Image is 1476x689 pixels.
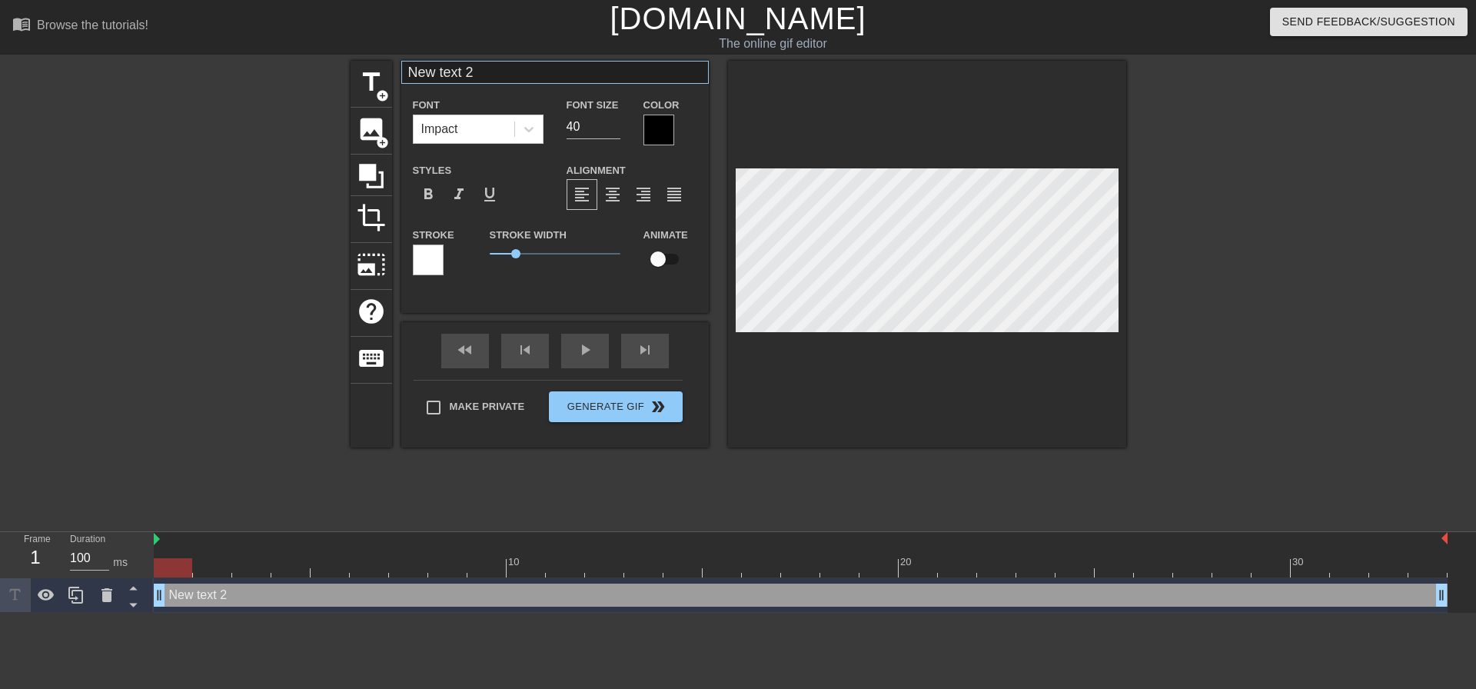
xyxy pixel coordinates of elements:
span: format_align_center [603,185,622,204]
label: Stroke [413,228,454,243]
label: Alignment [567,163,626,178]
div: Browse the tutorials! [37,18,148,32]
span: double_arrow [649,398,667,416]
span: Send Feedback/Suggestion [1282,12,1455,32]
span: format_bold [419,185,437,204]
a: Browse the tutorials! [12,15,148,38]
span: Generate Gif [555,398,676,416]
span: menu_book [12,15,31,33]
label: Duration [70,535,105,544]
span: skip_previous [516,341,534,359]
span: photo_size_select_large [357,250,386,279]
a: [DOMAIN_NAME] [610,2,866,35]
span: keyboard [357,344,386,373]
div: ms [113,554,128,571]
span: Make Private [450,399,525,414]
div: 1 [24,544,47,571]
span: format_italic [450,185,468,204]
label: Stroke Width [490,228,567,243]
button: Send Feedback/Suggestion [1270,8,1468,36]
span: help [357,297,386,326]
span: format_align_justify [665,185,683,204]
span: drag_handle [1434,587,1449,603]
label: Font [413,98,440,113]
label: Color [643,98,680,113]
span: add_circle [376,136,389,149]
label: Animate [643,228,688,243]
span: fast_rewind [456,341,474,359]
img: bound-end.png [1441,532,1448,544]
span: format_align_left [573,185,591,204]
span: format_align_right [634,185,653,204]
span: skip_next [636,341,654,359]
label: Styles [413,163,452,178]
div: 30 [1292,554,1306,570]
span: crop [357,203,386,232]
span: drag_handle [151,587,167,603]
div: 10 [508,554,522,570]
div: 20 [900,554,914,570]
button: Generate Gif [549,391,682,422]
span: image [357,115,386,144]
div: Frame [12,532,58,577]
span: add_circle [376,89,389,102]
div: Impact [421,120,458,138]
span: play_arrow [576,341,594,359]
label: Font Size [567,98,619,113]
div: The online gif editor [500,35,1046,53]
span: format_underline [480,185,499,204]
span: title [357,68,386,97]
